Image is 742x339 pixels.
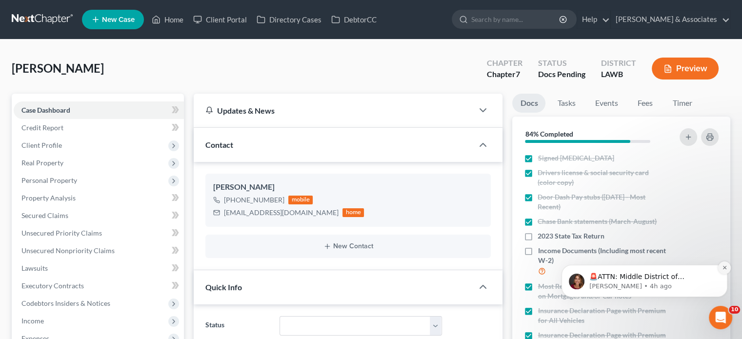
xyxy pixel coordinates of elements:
button: New Contact [213,242,483,250]
a: Credit Report [14,119,184,137]
a: Unsecured Nonpriority Claims [14,242,184,259]
span: Signed [MEDICAL_DATA] [538,153,614,163]
span: [PERSON_NAME] [12,61,104,75]
div: LAWB [601,69,636,80]
span: Credit Report [21,123,63,132]
span: 7 [516,69,520,79]
a: Docs [512,94,545,113]
div: [PERSON_NAME] [213,181,483,193]
img: Profile image for Katie [22,70,38,86]
a: Home [147,11,188,28]
span: Insurance Declaration Page with Premium for All Vehicles [538,306,667,325]
span: Income Documents (Including most recent W-2) [538,246,667,265]
a: Fees [629,94,661,113]
strong: 84% Completed [525,130,573,138]
span: Property Analysis [21,194,76,202]
a: Timer [664,94,700,113]
span: Personal Property [21,176,77,184]
a: Directory Cases [252,11,326,28]
span: Income [21,317,44,325]
a: Tasks [549,94,583,113]
span: New Case [102,16,135,23]
span: Unsecured Nonpriority Claims [21,246,115,255]
p: Message from Katie, sent 4h ago [42,79,168,87]
div: [PHONE_NUMBER] [224,195,284,205]
span: Case Dashboard [21,106,70,114]
a: Lawsuits [14,259,184,277]
span: Quick Info [205,282,242,292]
span: Secured Claims [21,211,68,219]
iframe: Intercom live chat [709,306,732,329]
span: Codebtors Insiders & Notices [21,299,110,307]
span: Contact [205,140,233,149]
a: Secured Claims [14,207,184,224]
span: Door Dash Pay stubs ([DATE] - Most Recent) [538,192,667,212]
label: Status [201,316,274,336]
div: mobile [288,196,313,204]
div: Docs Pending [538,69,585,80]
a: Events [587,94,625,113]
a: Help [577,11,610,28]
span: Real Property [21,159,63,167]
span: Unsecured Priority Claims [21,229,102,237]
div: District [601,58,636,69]
a: Property Analysis [14,189,184,207]
button: Dismiss notification [171,58,184,71]
span: Chase Bank statements (March-August) [538,217,657,226]
span: Executory Contracts [21,281,84,290]
a: Unsecured Priority Claims [14,224,184,242]
span: Lawsuits [21,264,48,272]
input: Search by name... [471,10,561,28]
a: Client Portal [188,11,252,28]
div: [EMAIL_ADDRESS][DOMAIN_NAME] [224,208,339,218]
button: Preview [652,58,719,80]
p: 🚨ATTN: Middle District of [US_STATE] The court has added a new Credit Counseling Field that we ne... [42,69,168,79]
span: 10 [729,306,740,314]
a: DebtorCC [326,11,381,28]
div: home [342,208,364,217]
iframe: Intercom notifications message [547,203,742,313]
div: Status [538,58,585,69]
div: Updates & News [205,105,461,116]
span: 2023 State Tax Return [538,231,604,241]
span: Most Recent Statement showing Balance on Mortgages and/or Car notes [538,281,667,301]
span: Drivers license & social security card (color copy) [538,168,667,187]
div: message notification from Katie, 4h ago. 🚨ATTN: Middle District of Florida The court has added a ... [15,61,180,94]
a: Case Dashboard [14,101,184,119]
a: Executory Contracts [14,277,184,295]
div: Chapter [487,69,522,80]
div: Chapter [487,58,522,69]
a: [PERSON_NAME] & Associates [611,11,730,28]
span: Client Profile [21,141,62,149]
